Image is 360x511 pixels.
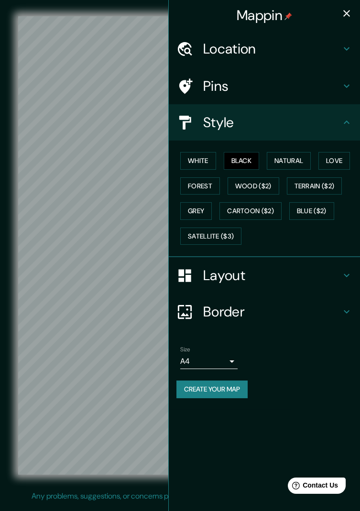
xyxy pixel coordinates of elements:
[169,68,360,104] div: Pins
[169,294,360,330] div: Border
[287,177,342,195] button: Terrain ($2)
[180,177,220,195] button: Forest
[237,7,292,24] h4: Mappin
[203,40,341,57] h4: Location
[203,267,341,284] h4: Layout
[289,202,334,220] button: Blue ($2)
[219,202,282,220] button: Cartoon ($2)
[284,12,292,20] img: pin-icon.png
[18,16,342,475] canvas: Map
[228,177,279,195] button: Wood ($2)
[32,490,326,502] p: Any problems, suggestions, or concerns please email .
[275,474,349,500] iframe: Help widget launcher
[180,152,216,170] button: White
[224,152,260,170] button: Black
[180,346,190,354] label: Size
[169,257,360,294] div: Layout
[267,152,311,170] button: Natural
[203,303,341,320] h4: Border
[176,381,248,398] button: Create your map
[169,104,360,141] div: Style
[203,77,341,95] h4: Pins
[318,152,350,170] button: Love
[169,31,360,67] div: Location
[180,354,238,369] div: A4
[203,114,341,131] h4: Style
[180,202,212,220] button: Grey
[180,228,241,245] button: Satellite ($3)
